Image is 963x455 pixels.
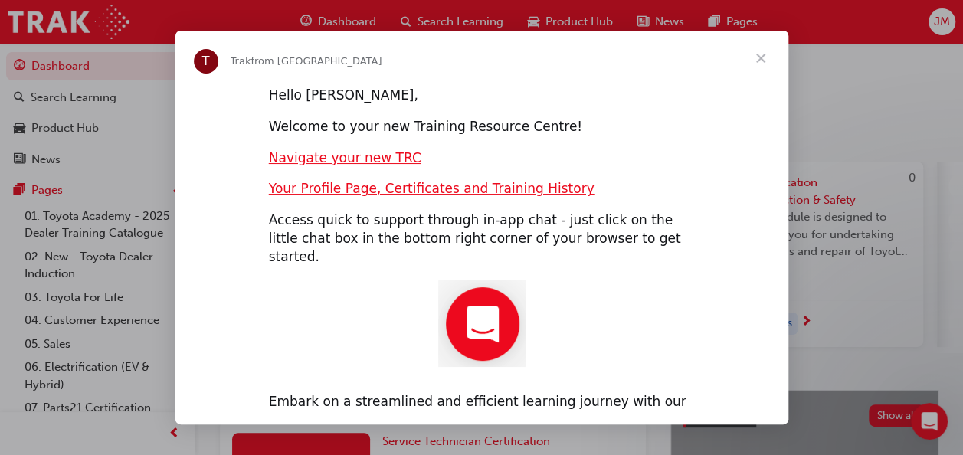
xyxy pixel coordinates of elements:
div: Embark on a streamlined and efficient learning journey with our enhanced Training Resource Centre! [269,393,695,430]
a: Navigate your new TRC [269,150,421,165]
div: Access quick to support through in-app chat - just click on the little chat box in the bottom rig... [269,211,695,266]
span: from [GEOGRAPHIC_DATA] [251,55,382,67]
div: Hello [PERSON_NAME], [269,87,695,105]
div: Welcome to your new Training Resource Centre! [269,118,695,136]
span: Close [733,31,788,86]
a: Your Profile Page, Certificates and Training History [269,181,595,196]
span: Trak [231,55,251,67]
div: Profile image for Trak [194,49,218,74]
